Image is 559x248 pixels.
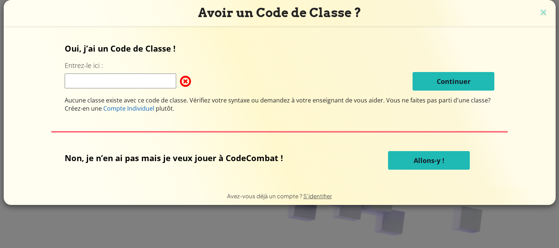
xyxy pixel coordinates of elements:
button: Allons-y ! [388,151,470,170]
span: Compte Individuel [103,104,154,112]
span: Allons-y ! [414,156,444,165]
img: close icon [539,7,548,19]
span: Avoir un Code de Classe ? [198,5,361,20]
span: Avez-vous déjà un compte ? [227,192,303,199]
p: Oui, j’ai un Code de Classe ! [65,43,494,54]
p: Non, je n’en ai pas mais je veux jouer à CodeCombat ! [65,152,326,163]
span: Vous ne faites pas parti d'une classe? Créez-en une [65,96,491,112]
button: Continuer [413,72,494,91]
span: plutôt. [154,104,174,112]
label: Entrez-le ici : [65,61,103,70]
span: Aucune classe existe avec ce code de classe. Vérifiez votre syntaxe ou demandez à votre enseignan... [65,96,386,104]
span: Continuer [437,77,471,86]
a: S'identifier [303,192,332,199]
